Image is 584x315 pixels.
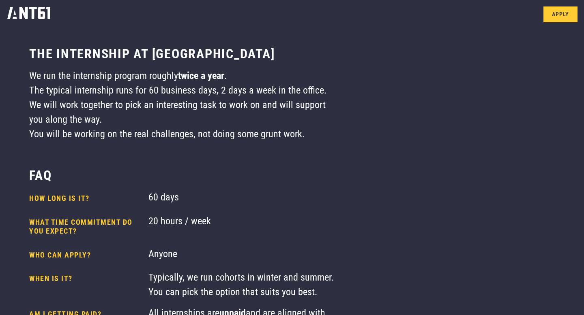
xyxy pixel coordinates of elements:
[148,214,336,240] div: 20 hours / week
[543,6,578,22] a: Apply
[178,70,224,81] strong: twice a year
[148,190,336,207] div: 60 days
[29,167,52,183] h3: FAQ
[29,46,275,62] h3: The internship at [GEOGRAPHIC_DATA]
[148,247,336,264] div: Anyone
[29,251,142,260] h4: Who can apply?
[29,274,142,295] h4: When is it?
[29,218,142,236] h4: What time commitment do you expect?
[148,270,336,299] div: Typically, we run cohorts in winter and summer. You can pick the option that suits you best.
[29,68,336,141] div: We run the internship program roughly . The typical internship runs for 60 business days, 2 days ...
[29,194,142,203] h4: How long is it?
